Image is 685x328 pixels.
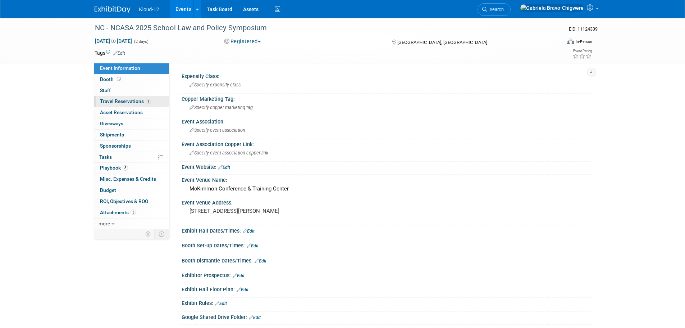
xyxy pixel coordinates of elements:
[142,229,155,239] td: Personalize Event Tab Strip
[123,165,128,171] span: 8
[189,82,241,87] span: Specify expensify class
[255,259,266,264] a: Edit
[95,6,131,13] img: ExhibitDay
[572,49,592,53] div: Event Rating
[218,165,230,170] a: Edit
[100,210,136,215] span: Attachments
[182,284,591,293] div: Exhibit Hall Floor Plan:
[94,152,169,163] a: Tasks
[94,74,169,85] a: Booth
[95,38,132,44] span: [DATE] [DATE]
[100,87,111,93] span: Staff
[189,208,344,214] pre: [STREET_ADDRESS][PERSON_NAME]
[154,229,169,239] td: Toggle Event Tabs
[182,71,591,80] div: Expensify Class:
[100,165,128,171] span: Playbook
[100,65,140,71] span: Event Information
[189,150,268,156] span: Specify event association copper link
[94,196,169,207] a: ROI, Objectives & ROO
[249,315,261,320] a: Edit
[94,163,169,174] a: Playbook8
[100,109,143,115] span: Asset Reservations
[243,229,255,234] a: Edit
[94,107,169,118] a: Asset Reservations
[100,198,148,204] span: ROI, Objectives & ROO
[110,38,117,44] span: to
[182,225,591,235] div: Exhibit Hall Dates/Times:
[182,255,591,265] div: Booth Dismantle Dates/Times:
[92,22,550,35] div: NC - NCASA 2025 School Law and Policy Symposium
[575,39,592,44] div: In-Person
[182,270,591,279] div: Exhibitor Prospectus:
[94,85,169,96] a: Staff
[520,4,584,12] img: Gabriela Bravo-Chigwere
[94,130,169,140] a: Shipments
[397,40,487,45] span: [GEOGRAPHIC_DATA], [GEOGRAPHIC_DATA]
[182,116,591,125] div: Event Association:
[94,63,169,74] a: Event Information
[189,105,253,110] span: Specify copper marketing tag
[182,162,591,171] div: Event Website:
[569,26,598,32] span: Event ID: 11124339
[478,3,511,16] a: Search
[99,221,110,226] span: more
[189,127,245,133] span: Specify event association
[182,197,591,206] div: Event Venue Address:
[487,7,504,12] span: Search
[115,76,122,82] span: Booth not reserved yet
[94,141,169,152] a: Sponsorships
[100,76,122,82] span: Booth
[100,176,156,182] span: Misc. Expenses & Credits
[94,207,169,218] a: Attachments3
[182,298,591,307] div: Exhibit Rules:
[182,240,591,250] div: Booth Set-up Dates/Times:
[113,51,125,56] a: Edit
[100,132,124,138] span: Shipments
[182,139,591,148] div: Event Association Copper Link:
[99,154,112,160] span: Tasks
[131,210,136,215] span: 3
[182,94,591,103] div: Copper Marketing Tag:
[215,301,227,306] a: Edit
[94,185,169,196] a: Budget
[519,37,593,48] div: Event Format
[222,38,264,45] button: Registered
[133,39,149,44] span: (2 days)
[95,49,125,57] td: Tags
[100,98,151,104] span: Travel Reservations
[94,118,169,129] a: Giveaways
[233,273,245,278] a: Edit
[247,243,259,248] a: Edit
[139,6,159,12] span: Kloud-12
[94,96,169,107] a: Travel Reservations1
[187,183,585,194] div: McKimmon Conference & Training Center
[100,121,123,126] span: Giveaways
[182,175,591,184] div: Event Venue Name:
[237,287,248,292] a: Edit
[100,187,116,193] span: Budget
[146,99,151,104] span: 1
[94,174,169,185] a: Misc. Expenses & Credits
[94,219,169,229] a: more
[100,143,131,149] span: Sponsorships
[567,39,574,44] img: Format-Inperson.png
[182,312,591,321] div: Google Shared Drive Folder:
